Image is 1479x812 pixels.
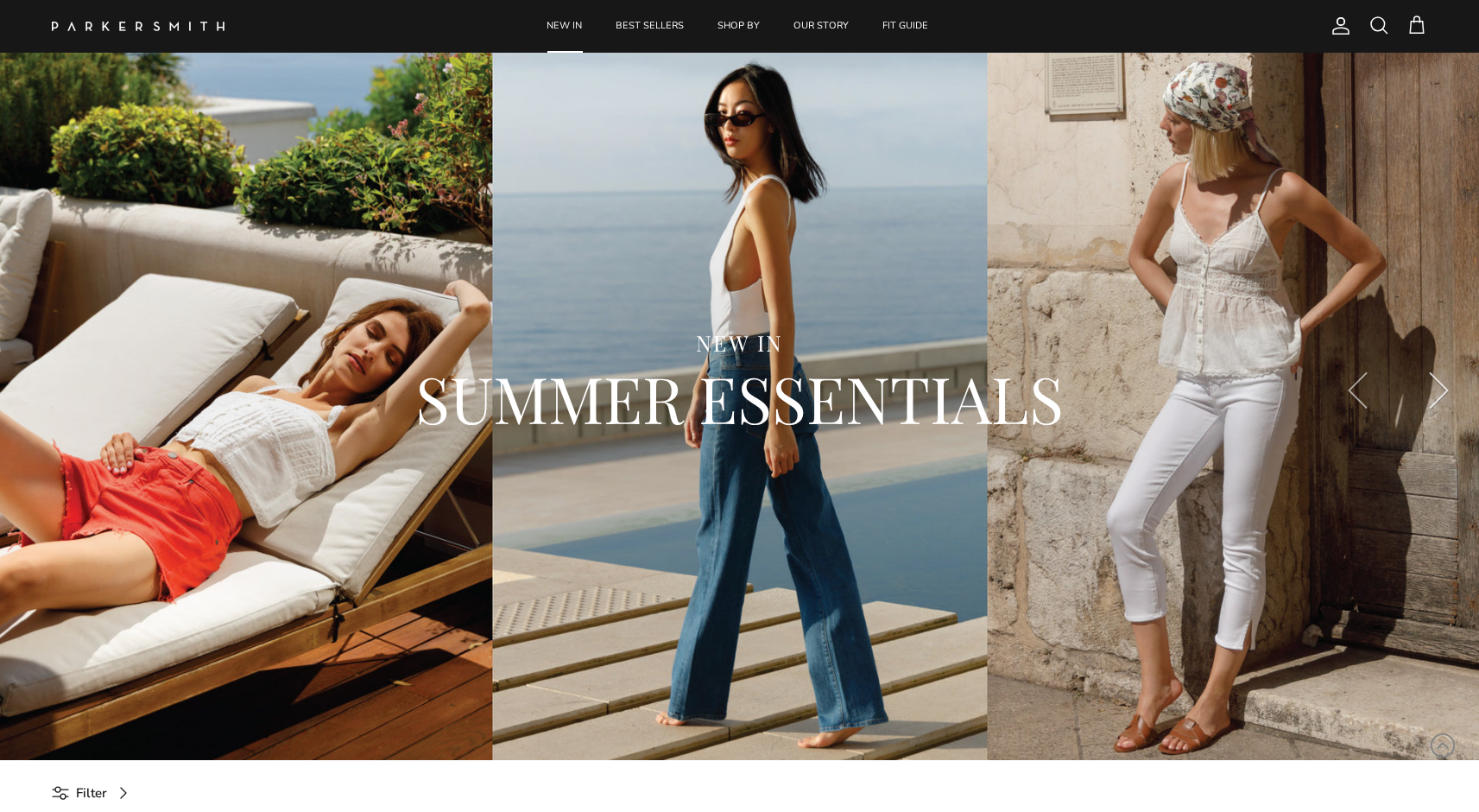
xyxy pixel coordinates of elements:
svg: Scroll to Top [1430,733,1456,758]
h2: SUMMER ESSENTIALS [95,357,1384,440]
a: Account [1324,16,1351,36]
img: Parker Smith [52,22,224,31]
div: NEW IN [95,329,1384,358]
a: Filter [52,773,140,812]
span: Filter [76,783,107,803]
